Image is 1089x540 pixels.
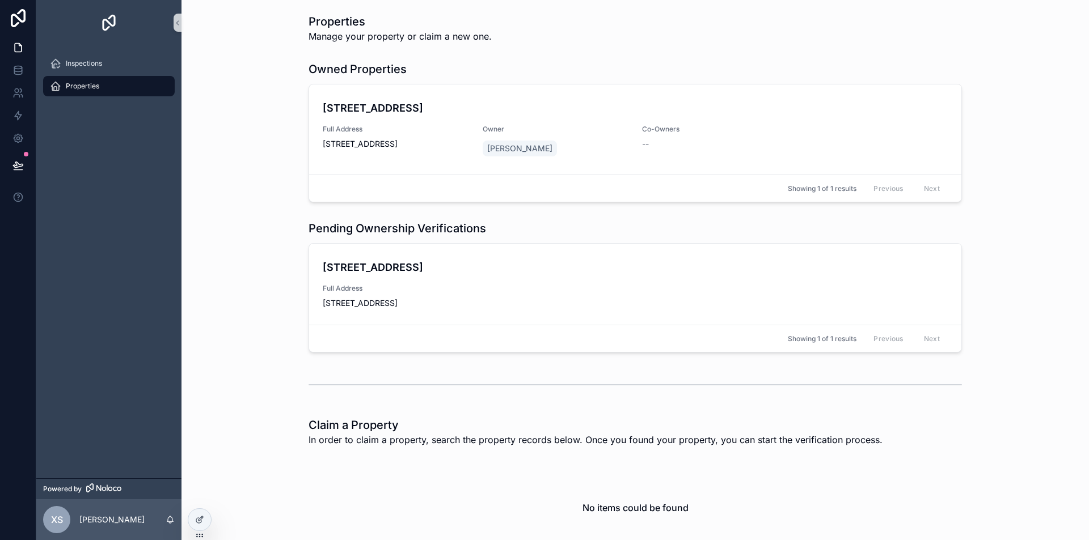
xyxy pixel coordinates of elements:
[483,141,557,156] a: [PERSON_NAME]
[51,513,63,526] span: XS
[79,514,145,525] p: [PERSON_NAME]
[43,76,175,96] a: Properties
[642,138,649,150] span: --
[309,84,961,175] a: [STREET_ADDRESS]Full Address[STREET_ADDRESS]Owner[PERSON_NAME]Co-Owners--
[323,125,469,134] span: Full Address
[323,284,469,293] span: Full Address
[43,484,82,494] span: Powered by
[309,61,407,77] h1: Owned Properties
[309,29,492,43] span: Manage your property or claim a new one.
[788,334,856,343] span: Showing 1 of 1 results
[309,220,486,236] h1: Pending Ownership Verifications
[583,501,689,515] h2: No items could be found
[309,433,883,447] span: In order to claim a property, search the property records below. Once you found your property, yo...
[66,59,102,68] span: Inspections
[323,297,469,309] span: [STREET_ADDRESS]
[43,53,175,74] a: Inspections
[323,138,469,150] span: [STREET_ADDRESS]
[323,260,948,275] h4: [STREET_ADDRESS]
[36,45,181,111] div: scrollable content
[323,100,948,116] h4: [STREET_ADDRESS]
[100,14,118,32] img: App logo
[309,244,961,325] a: [STREET_ADDRESS]Full Address[STREET_ADDRESS]
[309,417,883,433] h1: Claim a Property
[487,143,552,154] span: [PERSON_NAME]
[788,184,856,193] span: Showing 1 of 1 results
[36,478,181,499] a: Powered by
[642,125,788,134] span: Co-Owners
[66,82,99,91] span: Properties
[483,125,629,134] span: Owner
[309,14,492,29] h1: Properties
